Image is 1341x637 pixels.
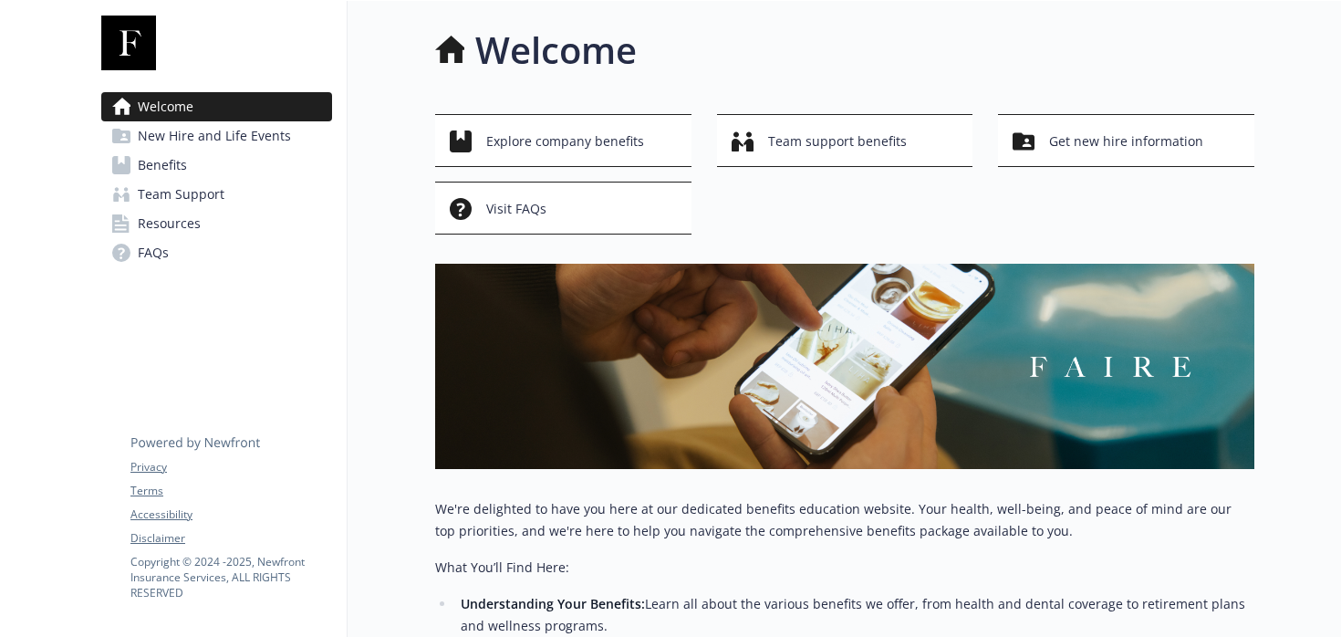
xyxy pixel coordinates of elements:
[435,264,1254,469] img: overview page banner
[435,498,1254,542] p: We're delighted to have you here at our dedicated benefits education website. Your health, well-b...
[998,114,1254,167] button: Get new hire information
[101,121,332,151] a: New Hire and Life Events
[461,595,645,612] strong: Understanding Your Benefits:
[138,121,291,151] span: New Hire and Life Events
[455,593,1254,637] li: Learn all about the various benefits we offer, from health and dental coverage to retirement plan...
[130,483,331,499] a: Terms
[435,182,691,235] button: Visit FAQs
[130,530,331,547] a: Disclaimer
[101,151,332,180] a: Benefits
[768,124,907,159] span: Team support benefits
[717,114,973,167] button: Team support benefits
[101,238,332,267] a: FAQs
[130,506,331,523] a: Accessibility
[138,151,187,180] span: Benefits
[101,180,332,209] a: Team Support
[101,209,332,238] a: Resources
[138,180,224,209] span: Team Support
[486,124,644,159] span: Explore company benefits
[486,192,546,226] span: Visit FAQs
[1049,124,1203,159] span: Get new hire information
[435,114,691,167] button: Explore company benefits
[101,92,332,121] a: Welcome
[130,554,331,600] p: Copyright © 2024 - 2025 , Newfront Insurance Services, ALL RIGHTS RESERVED
[138,238,169,267] span: FAQs
[475,23,637,78] h1: Welcome
[138,92,193,121] span: Welcome
[130,459,331,475] a: Privacy
[138,209,201,238] span: Resources
[435,557,1254,579] p: What You’ll Find Here:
